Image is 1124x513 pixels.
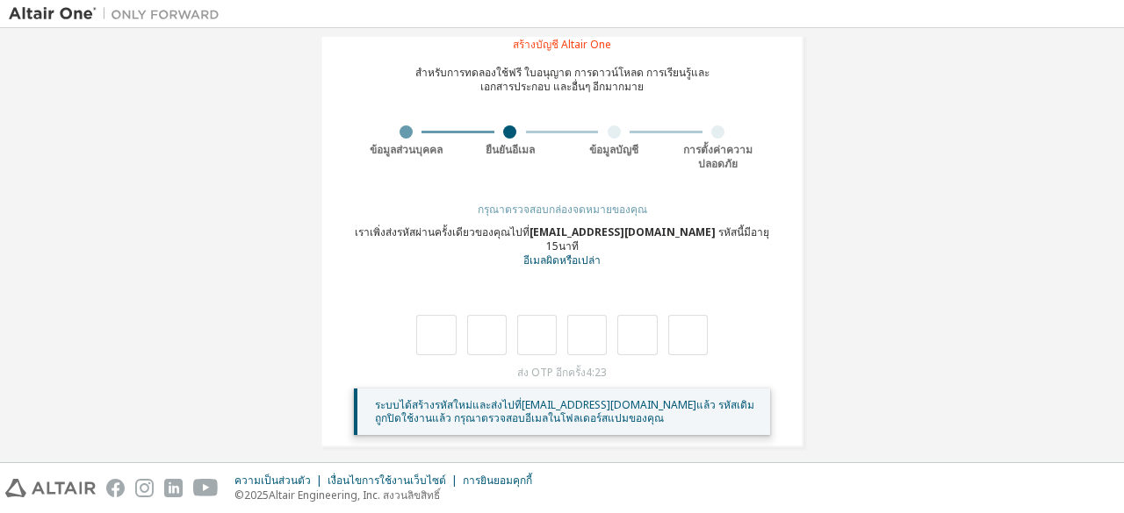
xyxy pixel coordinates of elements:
font: รหัสนี้มีอายุ [718,224,769,239]
font: การตั้งค่าความปลอดภัย [683,142,753,171]
font: กรุณาตรวจสอบกล่องจดหมายของคุณ [478,202,647,217]
img: linkedin.svg [164,479,183,497]
font: เงื่อนไขการใช้งานเว็บไซต์ [328,473,446,488]
img: อัลแตร์วัน [9,5,228,23]
font: Altair Engineering, Inc. สงวนลิขสิทธิ์ [269,488,440,502]
font: ระบบได้สร้างรหัสใหม่และส่งไปที่ [375,397,522,412]
img: youtube.svg [193,479,219,497]
img: altair_logo.svg [5,479,96,497]
font: © [234,488,244,502]
font: เราเพิ่งส่งรหัสผ่านครั้งเดียวของคุณไปที่ [355,224,530,239]
font: อีเมลผิดหรือเปล่า [523,253,601,267]
font: ยืนยันอีเมล [486,142,535,157]
font: ข้อมูลส่วนบุคคล [370,142,443,157]
a: กลับไปที่แบบฟอร์มการลงทะเบียน [523,255,601,267]
font: ความเป็นส่วนตัว [234,473,311,488]
img: facebook.svg [106,479,125,497]
font: เอกสารประกอบ และอื่นๆ อีกมากมาย [480,79,644,94]
font: การยินยอมคุกกี้ [463,473,532,488]
font: 15 [546,239,558,253]
img: instagram.svg [135,479,154,497]
font: นาที [558,239,579,253]
font: สร้างบัญชี Altair One [513,37,611,52]
font: สำหรับการทดลองใช้ฟรี ใบอนุญาต การดาวน์โหลด การเรียนรู้และ [415,65,710,80]
font: [EMAIL_ADDRESS][DOMAIN_NAME] [530,224,716,239]
font: ข้อมูลบัญชี [589,142,638,157]
font: 2025 [244,488,269,502]
font: แล้ว รหัสเดิมถูกปิดใช้งานแล้ว กรุณาตรวจสอบอีเมลในโฟลเดอร์สแปมของคุณ [375,397,754,425]
font: [EMAIL_ADDRESS][DOMAIN_NAME] [522,397,696,412]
